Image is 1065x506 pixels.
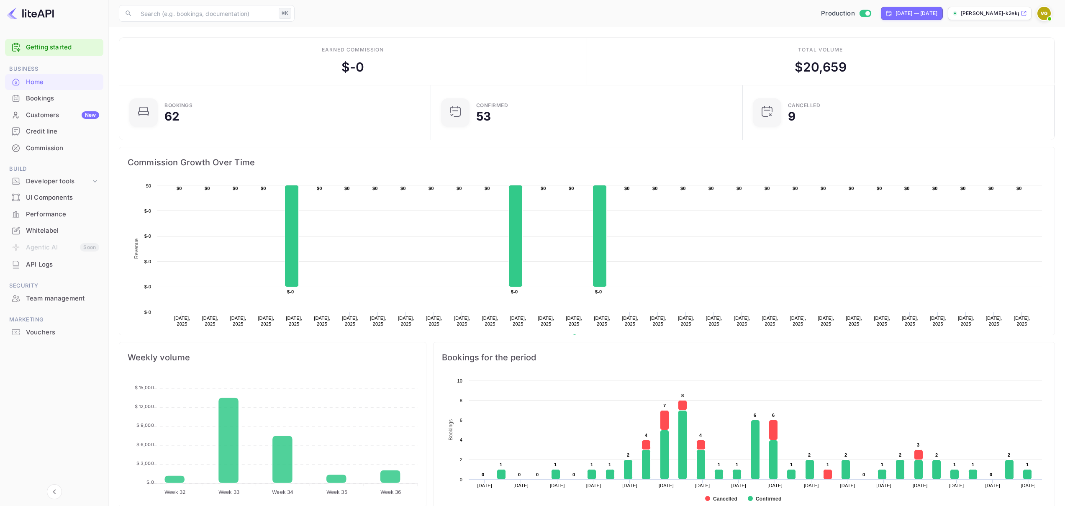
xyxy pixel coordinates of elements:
tspan: Week 36 [380,489,401,495]
div: Commission [26,144,99,153]
text: 1 [718,462,720,467]
text: 0 [536,472,539,477]
text: [DATE], 2025 [650,316,666,326]
text: [DATE], 2025 [846,316,862,326]
a: UI Components [5,190,103,205]
text: [DATE], 2025 [538,316,554,326]
text: $0 [877,186,882,191]
text: $0 [177,186,182,191]
text: [DATE] [731,483,746,488]
text: 2 [844,452,847,457]
text: 0 [990,472,992,477]
text: $0 [849,186,854,191]
div: Credit line [26,127,99,136]
text: 6 [460,418,462,423]
div: Developer tools [5,174,103,189]
div: $ 20,659 [795,58,847,77]
text: [DATE] [840,483,855,488]
div: Whitelabel [26,226,99,236]
text: 1 [608,462,611,467]
div: Total volume [798,46,843,54]
div: New [82,111,99,119]
text: [DATE] [913,483,928,488]
text: $0 [793,186,798,191]
text: [DATE], 2025 [762,316,778,326]
text: $0 [344,186,350,191]
div: UI Components [5,190,103,206]
div: UI Components [26,193,99,203]
text: [DATE], 2025 [314,316,330,326]
a: API Logs [5,257,103,272]
text: [DATE], 2025 [426,316,442,326]
text: [DATE], 2025 [482,316,498,326]
text: $0 [233,186,238,191]
div: $ -0 [341,58,364,77]
text: 2 [1008,452,1010,457]
text: [DATE], 2025 [706,316,722,326]
text: 1 [881,462,883,467]
tspan: Week 35 [326,489,347,495]
div: API Logs [5,257,103,273]
text: [DATE] [586,483,601,488]
div: 9 [788,110,796,122]
text: 4 [460,437,462,442]
div: Bookings [164,103,192,108]
text: [DATE], 2025 [370,316,386,326]
div: Earned commission [322,46,384,54]
text: $-0 [511,289,518,294]
text: [DATE], 2025 [258,316,274,326]
a: Commission [5,140,103,156]
text: [DATE], 2025 [202,316,218,326]
text: [DATE], 2025 [286,316,302,326]
text: 0 [518,472,521,477]
text: [DATE] [477,483,493,488]
text: [DATE], 2025 [230,316,246,326]
text: [DATE], 2025 [454,316,470,326]
text: [DATE] [659,483,674,488]
a: CustomersNew [5,107,103,123]
text: Bookings [448,419,454,441]
text: $0 [821,186,826,191]
text: [DATE], 2025 [874,316,890,326]
text: $0 [457,186,462,191]
div: Whitelabel [5,223,103,239]
div: Team management [5,290,103,307]
text: 1 [826,462,829,467]
text: [DATE], 2025 [342,316,358,326]
text: [DATE] [1021,483,1036,488]
text: [DATE], 2025 [818,316,834,326]
text: [DATE] [622,483,637,488]
button: Collapse navigation [47,484,62,499]
text: [DATE], 2025 [1014,316,1030,326]
a: Team management [5,290,103,306]
div: Home [26,77,99,87]
text: [DATE] [949,483,964,488]
text: [DATE] [804,483,819,488]
div: Performance [26,210,99,219]
text: $-0 [595,289,602,294]
div: Credit line [5,123,103,140]
text: [DATE], 2025 [734,316,750,326]
tspan: $ 15,000 [135,385,154,390]
div: Performance [5,206,103,223]
span: Bookings for the period [442,351,1046,364]
text: $0 [372,186,378,191]
text: [DATE], 2025 [790,316,806,326]
text: [DATE] [985,483,1000,488]
div: Home [5,74,103,90]
img: LiteAPI logo [7,7,54,20]
div: 62 [164,110,180,122]
text: 1 [1026,462,1029,467]
text: 1 [953,462,956,467]
text: [DATE], 2025 [398,316,414,326]
text: 6 [754,413,756,418]
text: 0 [482,472,484,477]
text: 1 [790,462,793,467]
text: [DATE], 2025 [566,316,582,326]
text: $-0 [144,259,151,264]
text: [DATE] [876,483,891,488]
text: Revenue [133,238,139,259]
span: Marketing [5,315,103,324]
text: $-0 [144,208,151,213]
